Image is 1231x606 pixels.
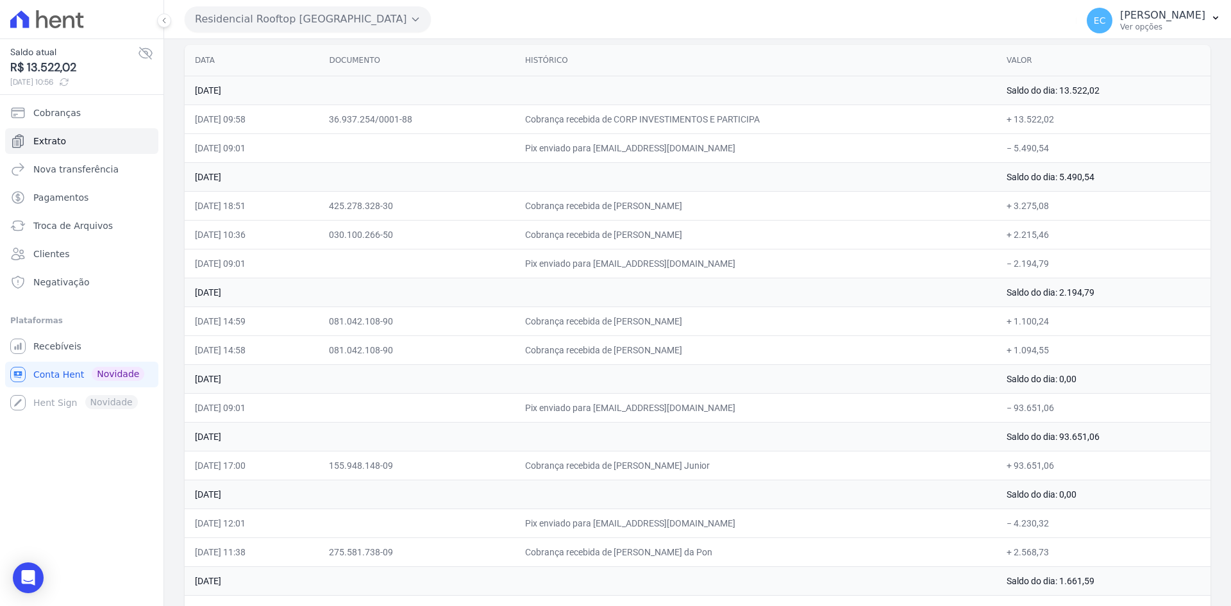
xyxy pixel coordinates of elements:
[996,249,1210,278] td: − 2.194,79
[1120,22,1205,32] p: Ver opções
[1076,3,1231,38] button: EC [PERSON_NAME] Ver opções
[996,278,1210,307] td: Saldo do dia: 2.194,79
[33,276,90,289] span: Negativação
[996,220,1210,249] td: + 2.215,46
[185,191,319,220] td: [DATE] 18:51
[5,213,158,239] a: Troca de Arquivos
[185,162,996,191] td: [DATE]
[996,393,1210,422] td: − 93.651,06
[515,191,996,220] td: Cobrança recebida de [PERSON_NAME]
[185,537,319,566] td: [DATE] 11:38
[13,562,44,593] div: Open Intercom Messenger
[1120,9,1205,22] p: [PERSON_NAME]
[33,219,113,232] span: Troca de Arquivos
[515,335,996,364] td: Cobrança recebida de [PERSON_NAME]
[185,566,996,595] td: [DATE]
[515,393,996,422] td: Pix enviado para [EMAIL_ADDRESS][DOMAIN_NAME]
[515,105,996,133] td: Cobrança recebida de CORP INVESTIMENTOS E PARTICIPA
[996,162,1210,191] td: Saldo do dia: 5.490,54
[5,269,158,295] a: Negativação
[996,422,1210,451] td: Saldo do dia: 93.651,06
[33,340,81,353] span: Recebíveis
[185,133,319,162] td: [DATE] 09:01
[10,59,138,76] span: R$ 13.522,02
[33,135,66,147] span: Extrato
[185,335,319,364] td: [DATE] 14:58
[515,537,996,566] td: Cobrança recebida de [PERSON_NAME] da Pon
[996,509,1210,537] td: − 4.230,32
[996,133,1210,162] td: − 5.490,54
[319,105,515,133] td: 36.937.254/0001-88
[319,307,515,335] td: 081.042.108-90
[319,537,515,566] td: 275.581.738-09
[92,367,144,381] span: Novidade
[996,191,1210,220] td: + 3.275,08
[33,163,119,176] span: Nova transferência
[515,133,996,162] td: Pix enviado para [EMAIL_ADDRESS][DOMAIN_NAME]
[515,45,996,76] th: Histórico
[185,45,319,76] th: Data
[185,509,319,537] td: [DATE] 12:01
[33,191,88,204] span: Pagamentos
[5,241,158,267] a: Clientes
[185,220,319,249] td: [DATE] 10:36
[996,566,1210,595] td: Saldo do dia: 1.661,59
[5,128,158,154] a: Extrato
[515,451,996,480] td: Cobrança recebida de [PERSON_NAME] Junior
[185,278,996,307] td: [DATE]
[996,307,1210,335] td: + 1.100,24
[33,248,69,260] span: Clientes
[515,249,996,278] td: Pix enviado para [EMAIL_ADDRESS][DOMAIN_NAME]
[185,249,319,278] td: [DATE] 09:01
[515,307,996,335] td: Cobrança recebida de [PERSON_NAME]
[10,76,138,88] span: [DATE] 10:56
[185,364,996,393] td: [DATE]
[10,100,153,416] nav: Sidebar
[996,364,1210,393] td: Saldo do dia: 0,00
[515,220,996,249] td: Cobrança recebida de [PERSON_NAME]
[996,335,1210,364] td: + 1.094,55
[185,422,996,451] td: [DATE]
[10,46,138,59] span: Saldo atual
[319,191,515,220] td: 425.278.328-30
[996,480,1210,509] td: Saldo do dia: 0,00
[319,335,515,364] td: 081.042.108-90
[33,368,84,381] span: Conta Hent
[1094,16,1106,25] span: EC
[319,451,515,480] td: 155.948.148-09
[319,45,515,76] th: Documento
[185,76,996,105] td: [DATE]
[996,76,1210,105] td: Saldo do dia: 13.522,02
[10,313,153,328] div: Plataformas
[185,307,319,335] td: [DATE] 14:59
[185,393,319,422] td: [DATE] 09:01
[5,362,158,387] a: Conta Hent Novidade
[996,45,1210,76] th: Valor
[5,100,158,126] a: Cobranças
[515,509,996,537] td: Pix enviado para [EMAIL_ADDRESS][DOMAIN_NAME]
[996,537,1210,566] td: + 2.568,73
[185,451,319,480] td: [DATE] 17:00
[5,156,158,182] a: Nova transferência
[996,105,1210,133] td: + 13.522,02
[5,185,158,210] a: Pagamentos
[185,6,431,32] button: Residencial Rooftop [GEOGRAPHIC_DATA]
[185,105,319,133] td: [DATE] 09:58
[185,480,996,509] td: [DATE]
[5,333,158,359] a: Recebíveis
[996,451,1210,480] td: + 93.651,06
[319,220,515,249] td: 030.100.266-50
[33,106,81,119] span: Cobranças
